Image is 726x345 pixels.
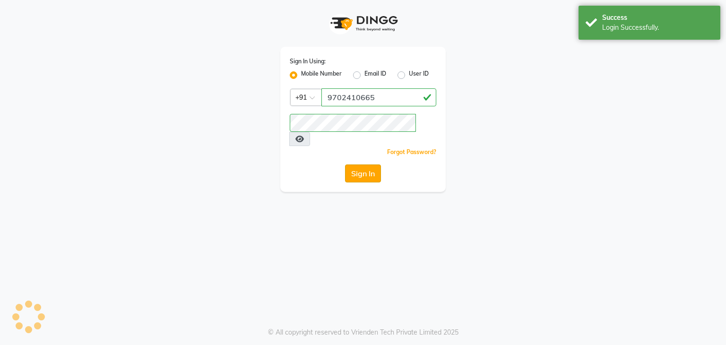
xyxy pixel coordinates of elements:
[301,69,342,81] label: Mobile Number
[321,88,436,106] input: Username
[325,9,401,37] img: logo1.svg
[602,23,713,33] div: Login Successfully.
[345,164,381,182] button: Sign In
[409,69,429,81] label: User ID
[290,57,326,66] label: Sign In Using:
[364,69,386,81] label: Email ID
[387,148,436,155] a: Forgot Password?
[602,13,713,23] div: Success
[290,114,416,132] input: Username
